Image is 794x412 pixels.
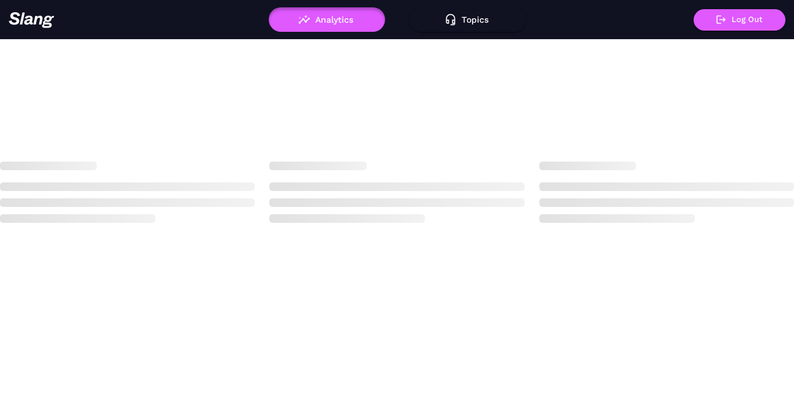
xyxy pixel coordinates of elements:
[269,7,385,32] button: Analytics
[269,15,385,23] a: Analytics
[694,9,785,31] button: Log Out
[410,7,526,32] button: Topics
[9,12,54,28] img: 623511267c55cb56e2f2a487_logo2.png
